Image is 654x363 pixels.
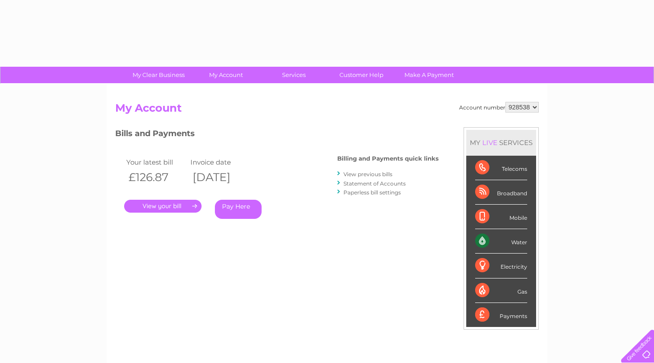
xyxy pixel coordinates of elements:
a: My Account [190,67,263,83]
a: . [124,200,202,213]
a: Customer Help [325,67,398,83]
div: Mobile [475,205,527,229]
div: Gas [475,278,527,303]
h2: My Account [115,102,539,119]
div: Telecoms [475,156,527,180]
div: Electricity [475,254,527,278]
a: Make A Payment [392,67,466,83]
div: Broadband [475,180,527,205]
h3: Bills and Payments [115,127,439,143]
th: [DATE] [188,168,252,186]
a: Paperless bill settings [343,189,401,196]
div: Account number [459,102,539,113]
td: Your latest bill [124,156,188,168]
h4: Billing and Payments quick links [337,155,439,162]
a: View previous bills [343,171,392,177]
a: My Clear Business [122,67,195,83]
div: Water [475,229,527,254]
td: Invoice date [188,156,252,168]
div: Payments [475,303,527,327]
th: £126.87 [124,168,188,186]
a: Statement of Accounts [343,180,406,187]
div: MY SERVICES [466,130,536,155]
a: Pay Here [215,200,262,219]
a: Services [257,67,331,83]
div: LIVE [480,138,499,147]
